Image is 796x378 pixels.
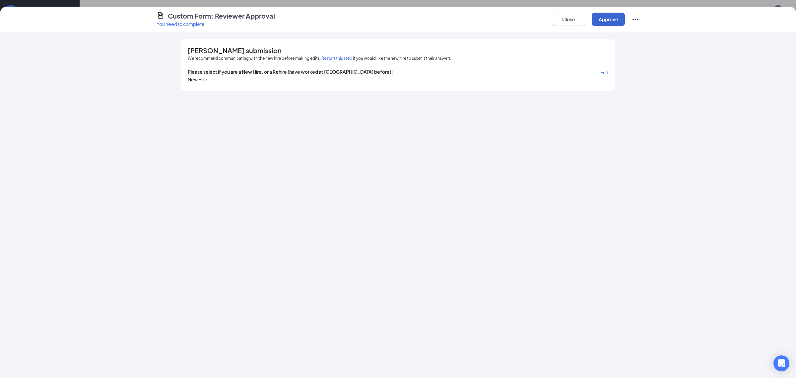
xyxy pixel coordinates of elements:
button: Edit [601,68,608,76]
button: Approve [592,13,625,26]
span: We recommend communicating with the new hire before making edits. if you would like the new hire ... [188,55,451,62]
div: Open Intercom Messenger [773,355,789,371]
span: Please select if you are a New Hire, or a Rehire (have worked at [GEOGRAPHIC_DATA] before): [188,68,393,76]
p: You need to complete [157,21,275,27]
svg: CustomFormIcon [157,11,165,19]
span: Edit [601,70,608,75]
h4: Custom Form: Reviewer Approval [168,11,275,21]
button: Close [552,13,585,26]
span: [PERSON_NAME] submission [188,47,282,54]
svg: Ellipses [631,15,639,23]
button: Restart this step [321,55,352,62]
span: New Hire [188,76,207,83]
